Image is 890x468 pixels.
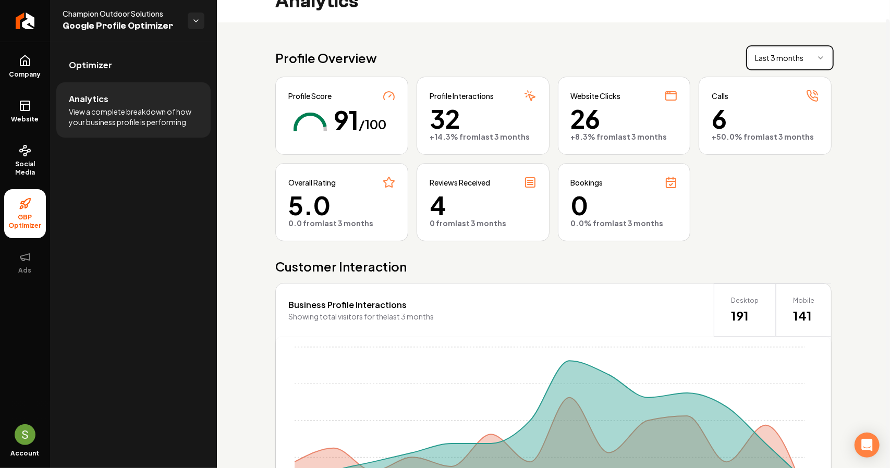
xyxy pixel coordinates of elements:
span: Profile Interactions [430,91,494,101]
span: from last 3 months [436,218,506,228]
span: GBP Optimizer [4,213,46,230]
span: 5.0 [288,193,395,218]
span: from last 3 months [743,132,814,141]
span: 0 [571,193,678,218]
span: Website Clicks [571,91,621,101]
a: Company [4,46,46,87]
span: from last 3 months [303,218,373,228]
span: Website [7,115,43,124]
span: Analytics [69,93,108,105]
span: Profile Overview [275,50,377,66]
span: Overall Rating [288,177,336,188]
div: Open Intercom Messenger [855,433,880,458]
a: Social Media [4,136,46,185]
span: Company [5,70,45,79]
span: from last 3 months [459,132,530,141]
div: 0.0 [288,218,395,228]
span: Mobile [793,297,814,305]
span: 26 [571,106,678,131]
span: Desktop [731,297,759,305]
span: Customer Interaction [275,258,832,275]
div: 0.0% [571,218,678,228]
span: 4 [430,193,537,218]
p: Showing total visitors for the last 3 months [288,311,434,322]
span: Business Profile Interactions [288,299,407,310]
span: View a complete breakdown of how your business profile is performing [69,106,198,127]
span: Profile Score [288,91,332,101]
a: Optimizer [56,48,211,82]
span: Reviews Received [430,177,490,188]
div: +14.3% [430,131,537,142]
span: Bookings [571,177,603,188]
span: Account [11,449,40,458]
button: Ads [4,242,46,283]
img: Rebolt Logo [16,13,35,29]
span: Calls [712,91,728,101]
span: Google Profile Optimizer [63,19,179,33]
span: from last 3 months [593,218,664,228]
a: Website [4,91,46,132]
span: 32 [430,106,537,131]
span: 6 [712,106,819,131]
span: Ads [15,266,36,275]
span: Champion Outdoor Solutions [63,8,179,19]
span: from last 3 months [597,132,667,141]
div: 91 [334,107,359,147]
button: Open user button [15,424,35,445]
div: +8.3% [571,131,678,142]
img: Sales Champion [15,424,35,445]
div: /100 [359,116,386,155]
div: +50.0% [712,131,819,142]
span: Social Media [4,160,46,177]
span: 191 [731,307,759,324]
span: Optimizer [69,59,112,71]
div: 0 [430,218,537,228]
span: 141 [793,307,814,324]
